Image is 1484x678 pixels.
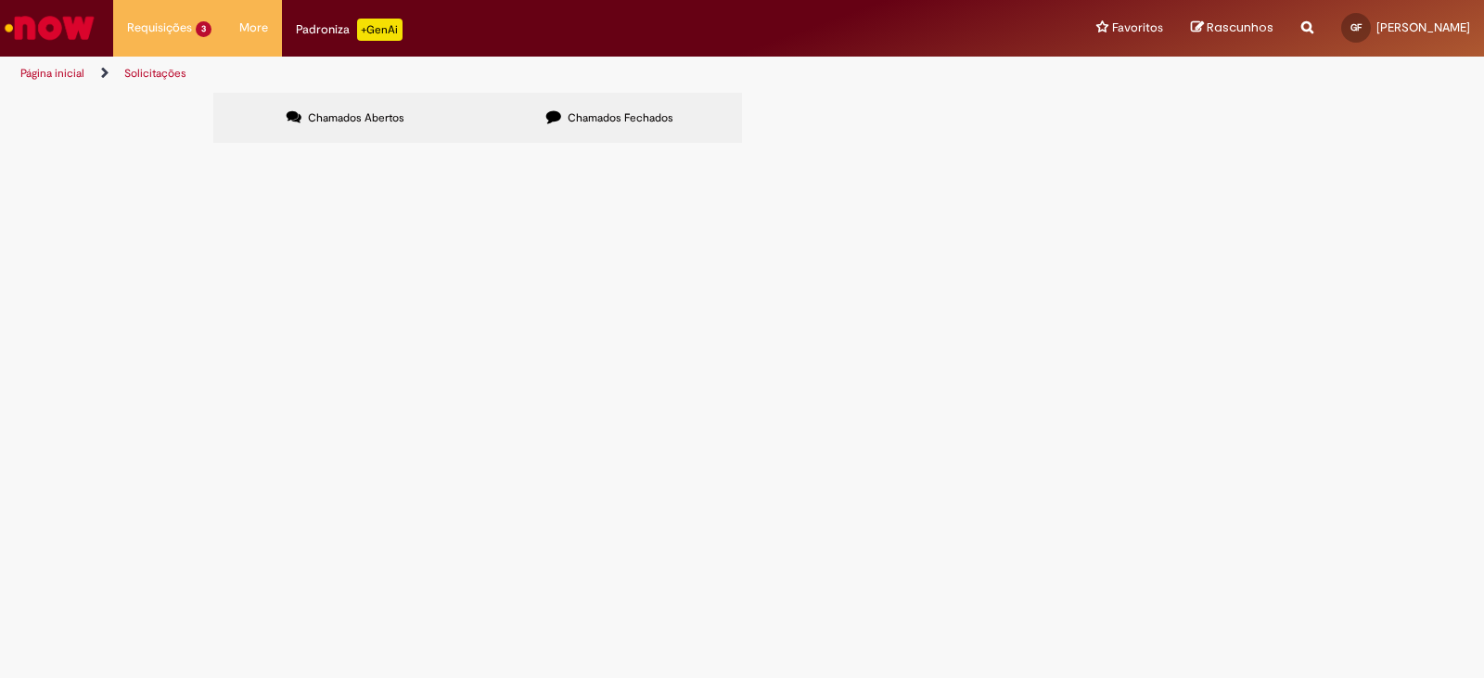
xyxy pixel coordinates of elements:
[308,110,404,125] span: Chamados Abertos
[2,9,97,46] img: ServiceNow
[1350,21,1362,33] span: GF
[1112,19,1163,37] span: Favoritos
[14,57,976,91] ul: Trilhas de página
[1207,19,1273,36] span: Rascunhos
[127,19,192,37] span: Requisições
[196,21,211,37] span: 3
[357,19,403,41] p: +GenAi
[296,19,403,41] div: Padroniza
[239,19,268,37] span: More
[1191,19,1273,37] a: Rascunhos
[124,66,186,81] a: Solicitações
[1376,19,1470,35] span: [PERSON_NAME]
[20,66,84,81] a: Página inicial
[568,110,673,125] span: Chamados Fechados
